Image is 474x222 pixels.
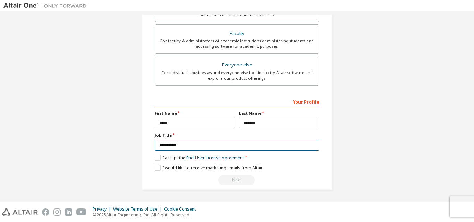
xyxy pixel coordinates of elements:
label: I accept the [155,155,244,161]
label: Job Title [155,133,319,138]
div: Website Terms of Use [113,206,164,212]
div: Your Profile [155,96,319,107]
img: youtube.svg [76,208,86,216]
img: altair_logo.svg [2,208,38,216]
img: facebook.svg [42,208,49,216]
label: Last Name [239,110,319,116]
label: I would like to receive marketing emails from Altair [155,165,263,171]
a: End-User License Agreement [186,155,244,161]
div: For individuals, businesses and everyone else looking to try Altair software and explore our prod... [159,70,315,81]
div: Cookie Consent [164,206,200,212]
div: Faculty [159,29,315,38]
div: Select your account type to continue [155,175,319,185]
div: For faculty & administrators of academic institutions administering students and accessing softwa... [159,38,315,49]
img: instagram.svg [53,208,61,216]
p: © 2025 Altair Engineering, Inc. All Rights Reserved. [93,212,200,218]
img: Altair One [3,2,90,9]
div: Everyone else [159,60,315,70]
label: First Name [155,110,235,116]
img: linkedin.svg [65,208,72,216]
div: Privacy [93,206,113,212]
